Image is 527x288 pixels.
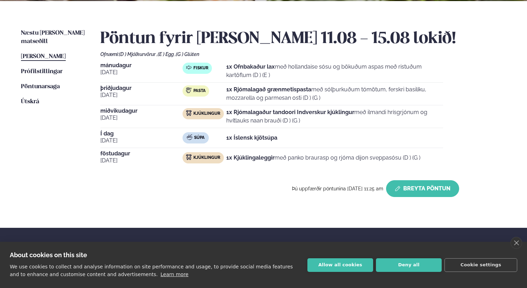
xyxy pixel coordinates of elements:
[100,63,183,68] span: mánudagur
[226,108,443,125] p: með ilmandi hrísgrjónum og hvítlauks naan brauði (D ) (G )
[186,154,192,160] img: chicken.svg
[194,135,205,141] span: Súpa
[226,134,277,141] strong: 1x Íslensk kjötsúpa
[226,86,311,93] strong: 1x Rjómalagað grænmetispasta
[226,154,275,161] strong: 1x Kjúklingaleggir
[100,114,183,122] span: [DATE]
[21,52,66,61] a: [PERSON_NAME]
[100,136,183,145] span: [DATE]
[21,30,85,44] span: Næstu [PERSON_NAME] matseðill
[21,69,63,75] span: Prófílstillingar
[226,85,443,102] p: með sólþurkuðum tómötum, ferskri basilíku, mozzarella og parmesan osti (D ) (G )
[292,186,383,191] span: Þú uppfærðir pöntunina [DATE] 11:25 am
[10,251,87,259] strong: About cookies on this site
[21,29,86,46] a: Næstu [PERSON_NAME] matseðill
[100,108,183,114] span: miðvikudagur
[21,84,60,90] span: Pöntunarsaga
[21,98,39,106] a: Útskrá
[187,134,192,140] img: soup.svg
[21,83,60,91] a: Pöntunarsaga
[226,109,354,115] strong: 1x Rjómalagaður tandoori Indverskur kjúklingur
[21,54,66,59] span: [PERSON_NAME]
[186,65,192,70] img: fish.svg
[100,131,183,136] span: Í dag
[386,180,459,197] button: Breyta Pöntun
[226,63,443,79] p: með hollandaise sósu og bökuðum aspas með ristuðum kartöflum (D ) (E )
[100,85,183,91] span: þriðjudagur
[100,29,506,49] h2: Pöntun fyrir [PERSON_NAME] 11.08 - 15.08 lokið!
[10,264,293,277] p: We use cookies to collect and analyse information on site performance and usage, to provide socia...
[21,68,63,76] a: Prófílstillingar
[226,63,275,70] strong: 1x Ofnbakaður lax
[186,110,192,116] img: chicken.svg
[376,258,442,272] button: Deny all
[158,51,176,57] span: (E ) Egg ,
[193,155,220,161] span: Kjúklingur
[176,51,199,57] span: (G ) Glúten
[186,87,192,93] img: pasta.svg
[193,88,206,94] span: Pasta
[119,51,158,57] span: (D ) Mjólkurvörur ,
[100,68,183,77] span: [DATE]
[100,151,183,156] span: föstudagur
[21,99,39,105] span: Útskrá
[161,272,188,277] a: Learn more
[307,258,373,272] button: Allow all cookies
[193,111,220,117] span: Kjúklingur
[100,51,506,57] div: Ofnæmi:
[226,154,420,162] p: með panko braurasp og rjóma dijon sveppasósu (D ) (G )
[100,91,183,99] span: [DATE]
[444,258,517,272] button: Cookie settings
[193,65,208,71] span: Fiskur
[100,156,183,165] span: [DATE]
[511,237,522,249] a: close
